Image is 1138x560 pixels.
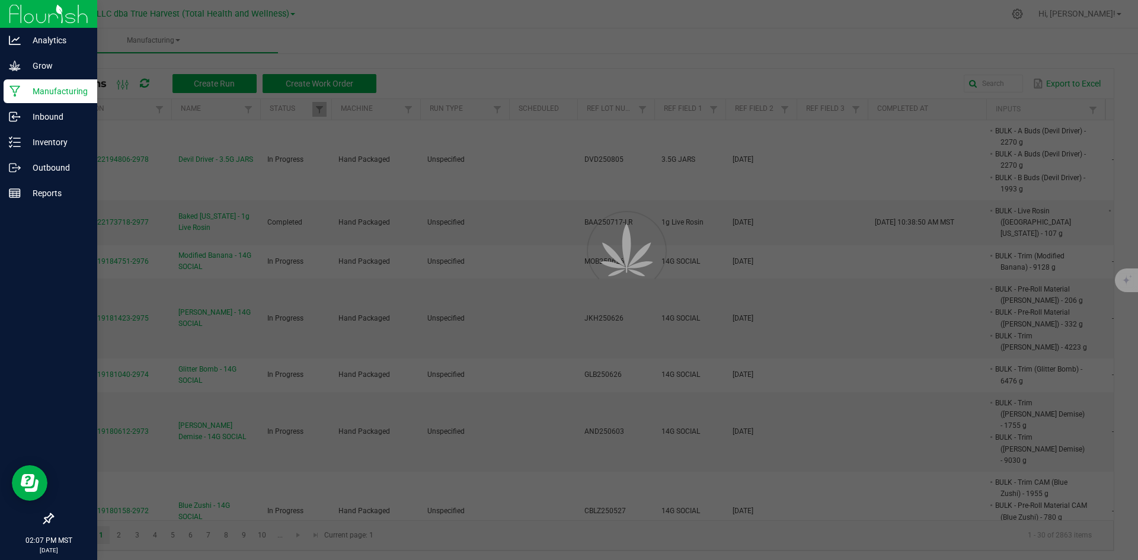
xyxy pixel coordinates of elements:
inline-svg: Inventory [9,136,21,148]
inline-svg: Grow [9,60,21,72]
p: [DATE] [5,546,92,555]
p: Manufacturing [21,84,92,98]
iframe: Resource center [12,465,47,501]
p: Outbound [21,161,92,175]
p: Inbound [21,110,92,124]
inline-svg: Reports [9,187,21,199]
p: Inventory [21,135,92,149]
p: Analytics [21,33,92,47]
p: Reports [21,186,92,200]
inline-svg: Analytics [9,34,21,46]
inline-svg: Outbound [9,162,21,174]
p: 02:07 PM MST [5,535,92,546]
inline-svg: Inbound [9,111,21,123]
p: Grow [21,59,92,73]
inline-svg: Manufacturing [9,85,21,97]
